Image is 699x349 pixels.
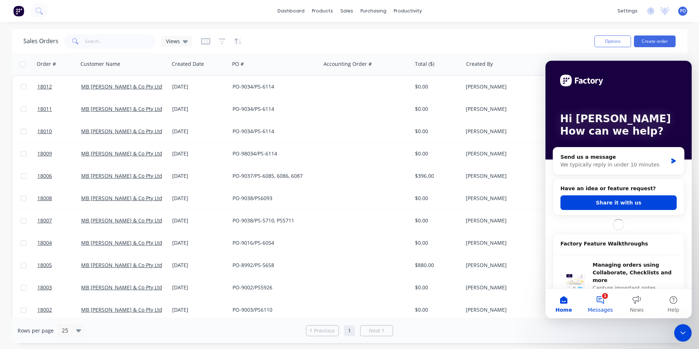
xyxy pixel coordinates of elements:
[233,195,314,202] div: PO-9038/PS6093
[172,128,227,135] div: [DATE]
[172,83,227,90] div: [DATE]
[614,5,641,16] div: settings
[172,195,227,202] div: [DATE]
[415,217,458,224] div: $0.00
[594,35,631,47] button: Options
[466,195,547,202] div: [PERSON_NAME]
[324,60,372,68] div: Accounting Order #
[466,306,547,314] div: [PERSON_NAME]
[232,60,244,68] div: PO #
[674,324,692,342] iframe: Intercom live chat
[415,83,458,90] div: $0.00
[306,327,339,334] a: Previous page
[415,284,458,291] div: $0.00
[233,239,314,247] div: PO-9016/PS-6054
[37,239,52,247] span: 18004
[415,105,458,113] div: $0.00
[172,306,227,314] div: [DATE]
[37,217,52,224] span: 18007
[233,262,314,269] div: PO-8992/PS-5658
[466,105,547,113] div: [PERSON_NAME]
[37,143,81,165] a: 18009
[37,277,81,299] a: 18003
[37,232,81,254] a: 18004
[80,60,120,68] div: Customer Name
[37,120,81,142] a: 18010
[466,262,547,269] div: [PERSON_NAME]
[634,35,676,47] button: Create order
[81,105,162,112] a: MB [PERSON_NAME] & Co Pty Ltd
[415,172,458,180] div: $396.00
[172,262,227,269] div: [DATE]
[233,306,314,314] div: PO-9003/PS6110
[37,262,52,269] span: 18005
[37,172,52,180] span: 18006
[303,325,396,336] ul: Pagination
[233,128,314,135] div: PO-9034/PS-6114
[23,38,58,45] h1: Sales Orders
[37,128,52,135] span: 18010
[81,262,162,269] a: MB [PERSON_NAME] & Co Pty Ltd
[466,217,547,224] div: [PERSON_NAME]
[81,150,162,157] a: MB [PERSON_NAME] & Co Pty Ltd
[308,5,337,16] div: products
[233,83,314,90] div: PO-9034/PS-6114
[37,60,56,68] div: Order #
[172,284,227,291] div: [DATE]
[233,172,314,180] div: PO-9037/PS-6085, 6086, 6087
[172,217,227,224] div: [DATE]
[81,172,162,179] a: MB [PERSON_NAME] & Co Pty Ltd
[680,8,686,14] span: PO
[631,60,664,68] div: Invoice status
[415,239,458,247] div: $0.00
[81,239,162,246] a: MB [PERSON_NAME] & Co Pty Ltd
[81,306,162,313] a: MB [PERSON_NAME] & Co Pty Ltd
[233,284,314,291] div: PO-9002/PS5926
[233,217,314,224] div: PO-9038/PS-5710, PS5711
[466,172,547,180] div: [PERSON_NAME]
[13,5,24,16] img: Factory
[415,60,434,68] div: Total ($)
[37,98,81,120] a: 18011
[81,195,162,202] a: MB [PERSON_NAME] & Co Pty Ltd
[172,60,204,68] div: Created Date
[37,284,52,291] span: 18003
[18,327,54,334] span: Rows per page
[337,5,357,16] div: sales
[545,61,692,318] iframe: Intercom live chat
[37,195,52,202] span: 18008
[37,165,81,187] a: 18006
[172,105,227,113] div: [DATE]
[466,83,547,90] div: [PERSON_NAME]
[81,284,162,291] a: MB [PERSON_NAME] & Co Pty Ltd
[390,5,426,16] div: productivity
[81,128,162,135] a: MB [PERSON_NAME] & Co Pty Ltd
[85,34,156,49] input: Search...
[360,327,393,334] a: Next page
[37,306,52,314] span: 18002
[415,262,458,269] div: $880.00
[81,83,162,90] a: MB [PERSON_NAME] & Co Pty Ltd
[37,105,52,113] span: 18011
[415,195,458,202] div: $0.00
[166,37,180,45] span: Views
[81,217,162,224] a: MB [PERSON_NAME] & Co Pty Ltd
[369,327,380,334] span: Next
[274,5,308,16] a: dashboard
